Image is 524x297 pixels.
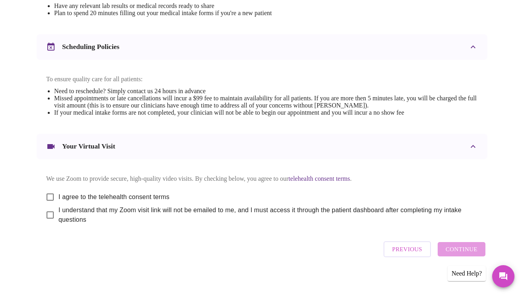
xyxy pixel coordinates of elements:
span: Previous [392,244,422,254]
li: Plan to spend 20 minutes filling out your medical intake forms if you're a new patient [54,10,350,17]
li: Have any relevant lab results or medical records ready to share [54,2,350,10]
button: Messages [492,265,514,287]
span: I understand that my Zoom visit link will not be emailed to me, and I must access it through the ... [58,205,471,225]
div: Need Help? [448,266,486,281]
li: Need to reschedule? Simply contact us 24 hours in advance [54,88,478,95]
li: Missed appointments or late cancellations will incur a $99 fee to maintain availability for all p... [54,95,478,109]
div: Scheduling Policies [37,34,487,60]
h3: Your Virtual Visit [62,142,115,150]
button: Previous [384,241,431,257]
span: I agree to the telehealth consent terms [58,192,169,202]
p: To ensure quality care for all patients: [46,76,478,83]
p: We use Zoom to provide secure, high-quality video visits. By checking below, you agree to our . [46,175,478,182]
div: Your Virtual Visit [37,134,487,159]
h3: Scheduling Policies [62,43,119,51]
li: If your medical intake forms are not completed, your clinician will not be able to begin our appo... [54,109,478,116]
a: telehealth consent terms [288,175,350,182]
